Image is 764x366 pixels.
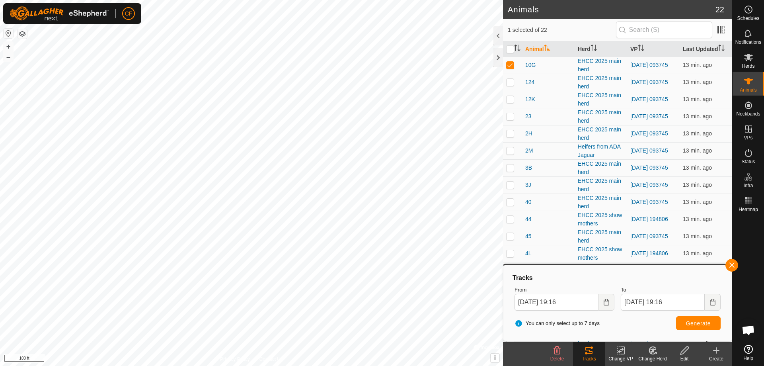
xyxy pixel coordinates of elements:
[515,319,600,327] span: You can only select up to 7 days
[668,355,700,362] div: Edit
[525,232,532,241] span: 45
[578,262,624,279] div: Heifers from ADA Jaguar
[683,79,712,85] span: Sep 15, 2025, 7:03 PM
[125,10,133,18] span: CF
[508,26,616,34] span: 1 selected of 22
[578,91,624,108] div: EHCC 2025 main herd
[630,147,668,154] a: [DATE] 093745
[630,250,668,256] a: [DATE] 194806
[676,316,721,330] button: Generate
[735,40,761,45] span: Notifications
[515,286,614,294] label: From
[4,42,13,51] button: +
[4,29,13,38] button: Reset Map
[220,356,250,363] a: Privacy Policy
[705,294,721,311] button: Choose Date
[683,199,712,205] span: Sep 15, 2025, 7:02 PM
[525,112,532,121] span: 23
[743,356,753,361] span: Help
[525,198,532,206] span: 40
[683,182,712,188] span: Sep 15, 2025, 7:02 PM
[718,46,725,52] p-sorticon: Activate to sort
[18,29,27,39] button: Map Layers
[605,355,637,362] div: Change VP
[741,159,755,164] span: Status
[736,112,760,116] span: Neckbands
[525,147,533,155] span: 2M
[525,129,532,138] span: 2H
[683,113,712,119] span: Sep 15, 2025, 7:02 PM
[630,164,668,171] a: [DATE] 093745
[683,62,712,68] span: Sep 15, 2025, 7:02 PM
[578,125,624,142] div: EHCC 2025 main herd
[578,177,624,194] div: EHCC 2025 main herd
[630,182,668,188] a: [DATE] 093745
[637,355,668,362] div: Change Herd
[525,61,536,69] span: 10G
[621,286,721,294] label: To
[578,57,624,74] div: EHCC 2025 main herd
[514,46,520,52] p-sorticon: Activate to sort
[525,164,532,172] span: 3B
[544,46,550,52] p-sorticon: Activate to sort
[578,228,624,245] div: EHCC 2025 main herd
[630,96,668,102] a: [DATE] 093745
[683,130,712,137] span: Sep 15, 2025, 7:02 PM
[733,342,764,364] a: Help
[686,320,711,327] span: Generate
[578,245,624,262] div: EHCC 2025 show mothers
[742,64,754,69] span: Herds
[511,273,724,283] div: Tracks
[740,88,757,92] span: Animals
[578,108,624,125] div: EHCC 2025 main herd
[739,207,758,212] span: Heatmap
[737,16,759,21] span: Schedules
[638,46,644,52] p-sorticon: Activate to sort
[10,6,109,21] img: Gallagher Logo
[630,62,668,68] a: [DATE] 093745
[683,250,712,256] span: Sep 15, 2025, 7:02 PM
[259,356,283,363] a: Contact Us
[525,95,535,104] span: 12K
[598,294,614,311] button: Choose Date
[630,130,668,137] a: [DATE] 093745
[630,216,668,222] a: [DATE] 194806
[743,183,753,188] span: Infra
[525,215,532,223] span: 44
[630,199,668,205] a: [DATE] 093745
[683,216,712,222] span: Sep 15, 2025, 7:02 PM
[491,354,499,362] button: i
[550,356,564,362] span: Delete
[683,233,712,239] span: Sep 15, 2025, 7:03 PM
[578,160,624,176] div: EHCC 2025 main herd
[573,355,605,362] div: Tracks
[683,96,712,102] span: Sep 15, 2025, 7:02 PM
[680,41,732,57] th: Last Updated
[522,41,575,57] th: Animal
[578,211,624,228] div: EHCC 2025 show mothers
[616,22,712,38] input: Search (S)
[630,113,668,119] a: [DATE] 093745
[4,52,13,62] button: –
[578,194,624,211] div: EHCC 2025 main herd
[525,249,532,258] span: 4L
[591,46,597,52] p-sorticon: Activate to sort
[627,41,680,57] th: VP
[630,79,668,85] a: [DATE] 093745
[715,4,724,16] span: 22
[744,135,752,140] span: VPs
[683,164,712,171] span: Sep 15, 2025, 7:02 PM
[578,143,624,159] div: Heifers from ADA Jaguar
[737,318,760,342] div: Open chat
[700,355,732,362] div: Create
[578,74,624,91] div: EHCC 2025 main herd
[683,147,712,154] span: Sep 15, 2025, 7:02 PM
[575,41,627,57] th: Herd
[525,78,534,86] span: 124
[508,5,715,14] h2: Animals
[525,181,531,189] span: 3J
[494,354,496,361] span: i
[630,233,668,239] a: [DATE] 093745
